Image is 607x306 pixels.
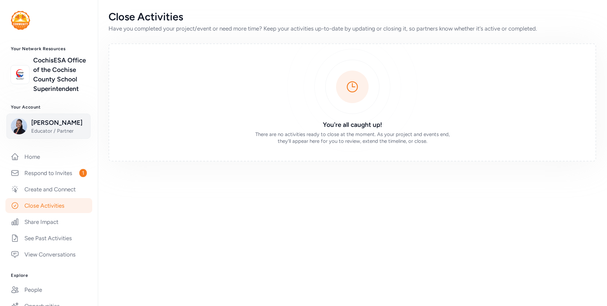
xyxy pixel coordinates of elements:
div: There are no activities ready to close at the moment. As your project and events end, they'll app... [255,131,450,145]
h3: Your Network Resources [11,46,87,52]
a: People [5,282,92,297]
span: 1 [79,169,87,177]
a: CochisESA Office of the Cochise County School Superintendent [33,56,87,94]
a: View Conversations [5,247,92,262]
img: logo [13,67,27,82]
span: Educator / Partner [31,128,86,134]
button: [PERSON_NAME]Educator / Partner [6,114,91,139]
a: See Past Activities [5,231,92,246]
a: Close Activities [5,198,92,213]
h3: Your Account [11,104,87,110]
h3: Explore [11,273,87,278]
h3: You're all caught up! [255,120,450,130]
a: Respond to Invites1 [5,166,92,180]
a: Create and Connect [5,182,92,197]
a: Share Impact [5,214,92,229]
img: logo [11,11,30,30]
span: [PERSON_NAME] [31,118,86,128]
a: Home [5,149,92,164]
div: Close Activities [109,11,596,23]
div: Have you completed your project/event or need more time? Keep your activities up-to-date by updat... [109,24,596,33]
